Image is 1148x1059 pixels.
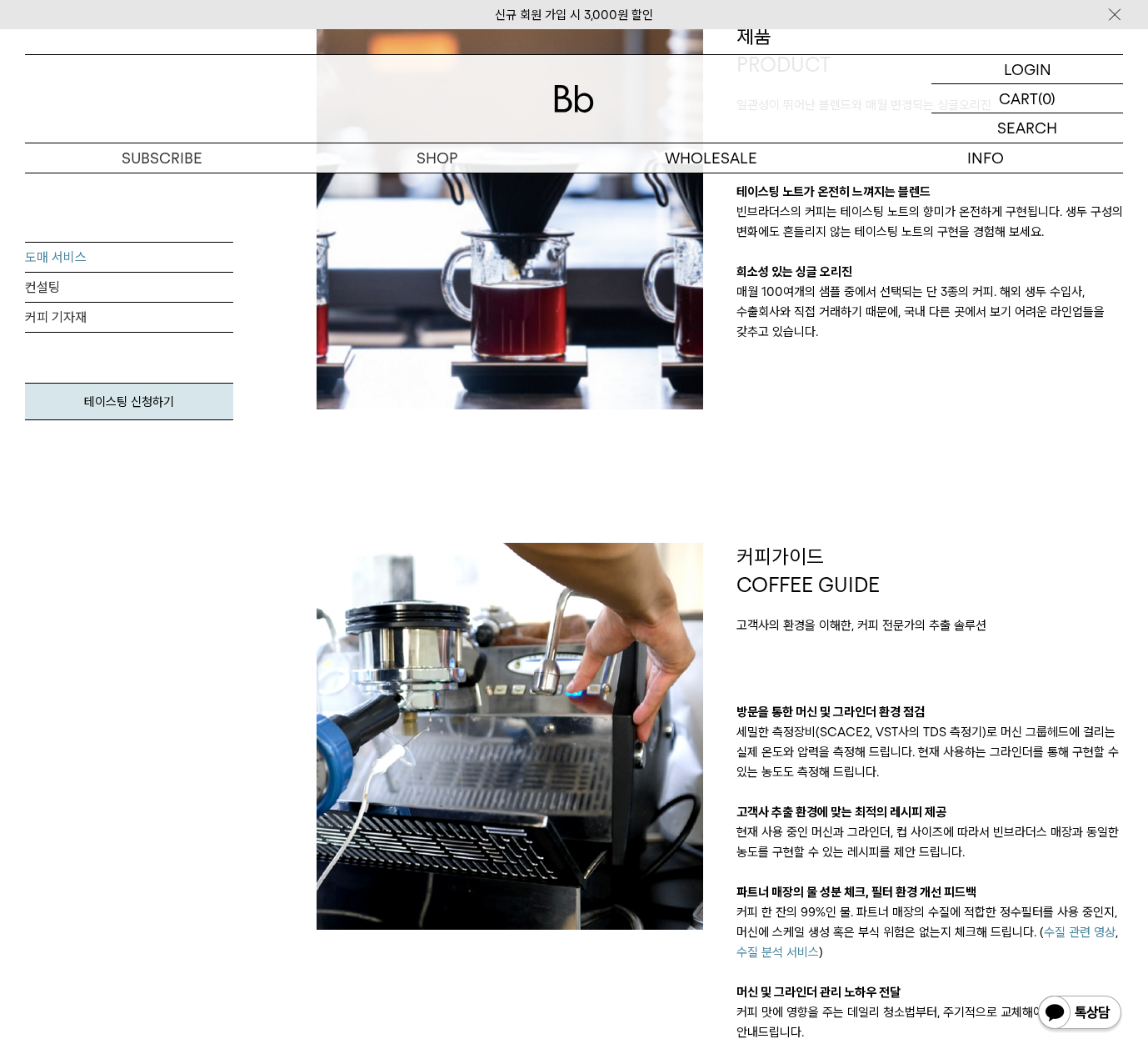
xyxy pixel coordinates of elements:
[999,84,1038,113] p: CART
[736,822,1123,862] p: 현재 사용 중인 머신과 그라인더, 컵 사이즈에 따라서 빈브라더스 매장과 동일한 농도를 구현할 수 있는 레시피를 제안 드립니다.
[736,945,819,960] a: 수질 분석 서비스
[1038,84,1056,113] p: (0)
[25,273,233,303] a: 컨설팅
[736,262,1123,282] p: 희소성 있는 싱글 오리진
[849,143,1124,173] p: INFO
[554,85,594,113] img: 로고
[736,1002,1123,1042] p: 커피 맛에 영향을 주는 데일리 청소법부터, 주기적으로 교체해야 하는 소모품도 안내드립니다.
[25,383,233,420] a: 테이스팅 신청하기
[736,982,1123,1002] p: 머신 및 그라인더 관리 노하우 전달
[736,722,1123,782] p: 세밀한 측정장비(SCACE2, VST사의 TDS 측정기)로 머신 그룹헤드에 걸리는 실제 온도와 압력을 측정해 드립니다. 현재 사용하는 그라인더를 통해 구현할 수 있는 농도도 ...
[300,143,575,173] a: SHOP
[1036,994,1123,1034] img: 카카오톡 채널 1:1 채팅 버튼
[25,243,233,273] a: 도매 서비스
[1004,55,1051,83] p: LOGIN
[736,802,1123,822] p: 고객사 추출 환경에 맞는 최적의 레시피 제공
[25,143,300,173] a: SUBSCRIBE
[997,113,1057,143] p: SEARCH
[736,182,1123,202] p: 테이스팅 노트가 온전히 느껴지는 블렌드
[495,8,653,23] a: 신규 회원 가입 시 3,000원 할인
[736,282,1123,342] p: 매월 100여개의 샘플 중에서 선택되는 단 3종의 커피. 해외 생두 수입사, 수출회사와 직접 거래하기 때문에, 국내 다른 곳에서 보기 어려운 라인업들을 갖추고 있습니다.
[931,84,1123,113] a: CART (0)
[736,543,1123,599] p: 커피가이드 COFFEE GUIDE
[736,202,1123,242] p: 빈브라더스의 커피는 테이스팅 노트의 향미가 온전하게 구현됩니다. 생두 구성의 변화에도 흔들리지 않는 테이스팅 노트의 구현을 경험해 보세요.
[1044,925,1116,940] a: 수질 관련 영상
[931,55,1123,84] a: LOGIN
[736,902,1123,962] p: 커피 한 잔의 99%인 물. 파트너 매장의 수질에 적합한 정수필터를 사용 중인지, 머신에 스케일 생성 혹은 부식 위험은 없는지 체크해 드립니다. ( , )
[25,303,233,333] a: 커피 기자재
[736,882,1123,902] p: 파트너 매장의 물 성분 체크, 필터 환경 개선 피드백
[736,702,1123,722] p: 방문을 통한 머신 및 그라인더 환경 점검
[574,143,849,173] p: WHOLESALE
[736,615,1123,635] p: 고객사의 환경을 이해한, 커피 전문가의 추출 솔루션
